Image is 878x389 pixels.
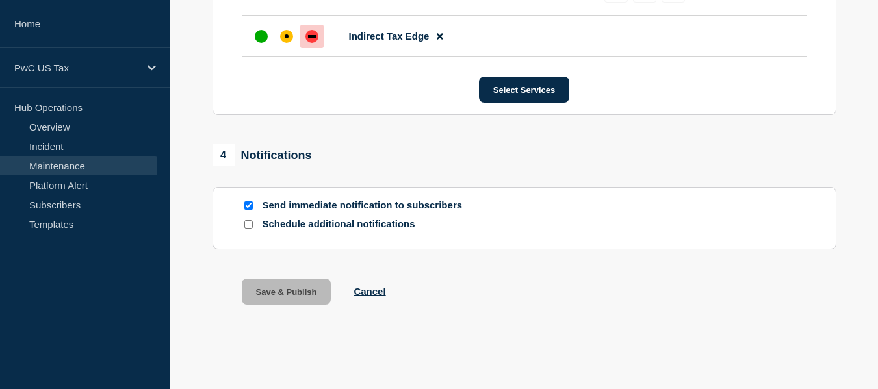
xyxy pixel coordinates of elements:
[305,30,318,43] div: down
[479,77,569,103] button: Select Services
[263,218,471,231] p: Schedule additional notifications
[280,30,293,43] div: affected
[213,144,235,166] span: 4
[244,201,253,210] input: Send immediate notification to subscribers
[213,144,312,166] div: Notifications
[244,220,253,229] input: Schedule additional notifications
[349,31,430,42] span: Indirect Tax Edge
[354,286,385,297] button: Cancel
[242,279,331,305] button: Save & Publish
[14,62,139,73] p: PwC US Tax
[263,199,471,212] p: Send immediate notification to subscribers
[255,30,268,43] div: up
